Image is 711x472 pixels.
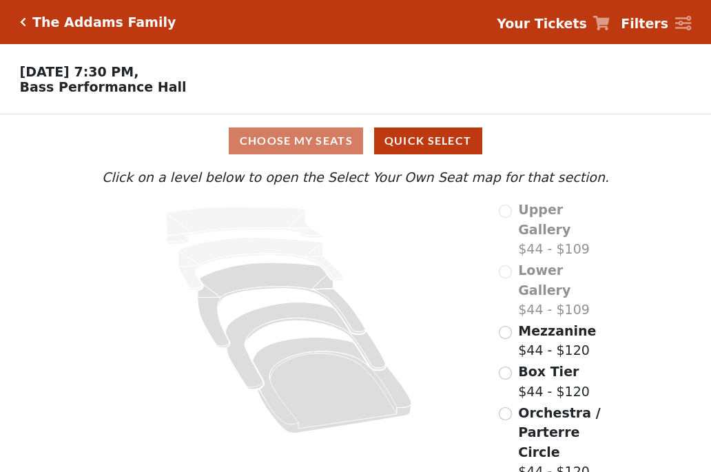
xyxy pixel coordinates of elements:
[178,238,344,290] path: Lower Gallery - Seats Available: 0
[253,338,412,433] path: Orchestra / Parterre Circle - Seats Available: 230
[32,14,176,30] h5: The Addams Family
[166,207,323,245] path: Upper Gallery - Seats Available: 0
[518,362,590,401] label: $44 - $120
[497,16,587,31] strong: Your Tickets
[518,364,579,379] span: Box Tier
[518,202,570,237] span: Upper Gallery
[518,323,596,338] span: Mezzanine
[99,167,612,187] p: Click on a level below to open the Select Your Own Seat map for that section.
[497,14,610,34] a: Your Tickets
[518,263,570,298] span: Lower Gallery
[518,260,612,320] label: $44 - $109
[374,127,482,154] button: Quick Select
[518,321,596,360] label: $44 - $120
[621,14,691,34] a: Filters
[518,200,612,259] label: $44 - $109
[518,405,600,460] span: Orchestra / Parterre Circle
[20,17,26,27] a: Click here to go back to filters
[621,16,668,31] strong: Filters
